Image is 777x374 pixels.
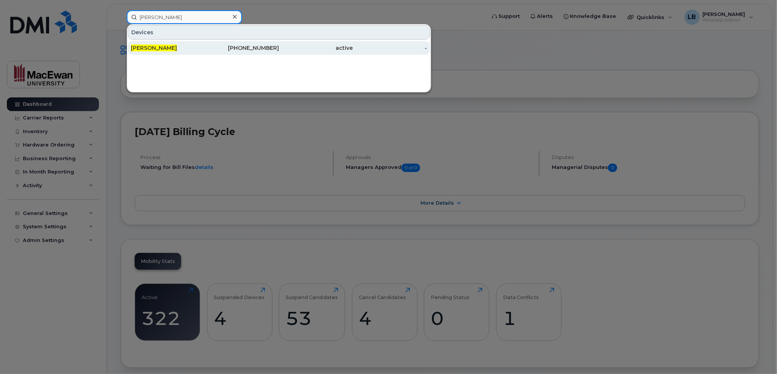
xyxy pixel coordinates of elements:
[128,41,430,55] a: [PERSON_NAME][PHONE_NUMBER]active-
[353,44,427,52] div: -
[279,44,353,52] div: active
[128,25,430,40] div: Devices
[131,45,177,51] span: [PERSON_NAME]
[205,44,279,52] div: [PHONE_NUMBER]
